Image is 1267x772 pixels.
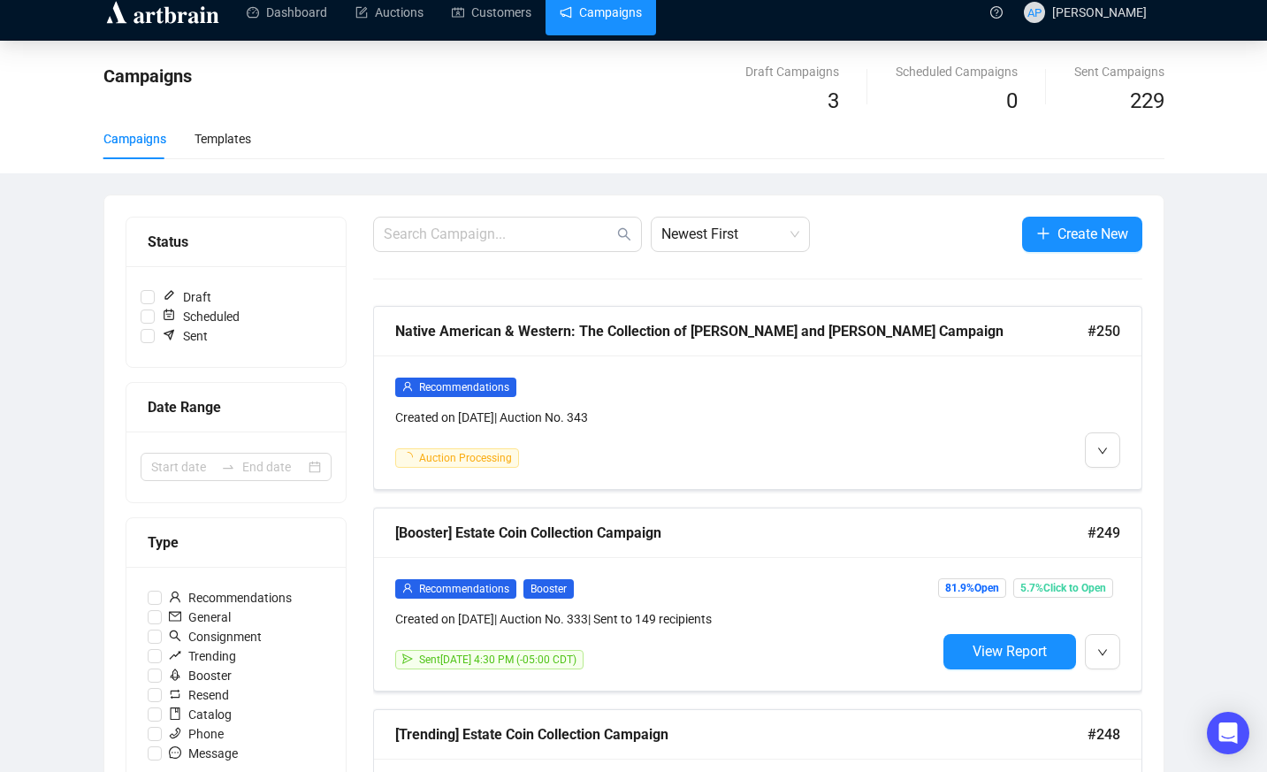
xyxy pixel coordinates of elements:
span: 0 [1006,88,1018,113]
span: Phone [162,724,231,744]
span: View Report [973,643,1047,660]
span: #250 [1088,320,1120,342]
span: search [169,630,181,642]
span: plus [1036,226,1050,241]
span: Recommendations [162,588,299,608]
span: 229 [1130,88,1164,113]
span: Sent [155,326,215,346]
span: 81.9% Open [938,578,1006,598]
span: message [169,746,181,759]
span: down [1097,647,1108,658]
span: Recommendations [419,381,509,394]
span: phone [169,727,181,739]
span: Message [162,744,245,763]
span: 3 [828,88,839,113]
div: Native American & Western: The Collection of [PERSON_NAME] and [PERSON_NAME] Campaign [395,320,1088,342]
div: Sent Campaigns [1074,62,1164,81]
span: send [402,654,413,664]
span: Recommendations [419,583,509,595]
button: View Report [943,634,1076,669]
span: Create New [1057,223,1128,245]
span: user [402,583,413,593]
span: Resend [162,685,236,705]
span: question-circle [990,6,1003,19]
span: user [169,591,181,603]
div: Open Intercom Messenger [1207,712,1249,754]
span: Booster [162,666,239,685]
span: to [221,460,235,474]
span: Consignment [162,627,269,646]
span: #249 [1088,522,1120,544]
span: Campaigns [103,65,192,87]
div: Scheduled Campaigns [896,62,1018,81]
span: Catalog [162,705,239,724]
div: Type [148,531,324,554]
div: Campaigns [103,129,166,149]
span: rise [169,649,181,661]
span: Booster [523,579,574,599]
a: Native American & Western: The Collection of [PERSON_NAME] and [PERSON_NAME] Campaign#250userReco... [373,306,1142,490]
span: retweet [169,688,181,700]
input: Start date [151,457,214,477]
span: search [617,227,631,241]
span: Scheduled [155,307,247,326]
div: Created on [DATE] | Auction No. 343 [395,408,936,427]
button: Create New [1022,217,1142,252]
span: Auction Processing [419,452,512,464]
span: General [162,608,238,627]
span: mail [169,610,181,623]
div: Created on [DATE] | Auction No. 333 | Sent to 149 recipients [395,609,936,629]
a: [Booster] Estate Coin Collection Campaign#249userRecommendationsBoosterCreated on [DATE]| Auction... [373,508,1142,692]
div: Templates [195,129,251,149]
span: user [402,381,413,392]
div: [Trending] Estate Coin Collection Campaign [395,723,1088,745]
div: Draft Campaigns [745,62,839,81]
span: Sent [DATE] 4:30 PM (-05:00 CDT) [419,654,576,666]
span: Trending [162,646,243,666]
span: book [169,707,181,720]
span: down [1097,446,1108,456]
span: 5.7% Click to Open [1013,578,1113,598]
div: Date Range [148,396,324,418]
div: [Booster] Estate Coin Collection Campaign [395,522,1088,544]
span: loading [400,450,415,465]
span: [PERSON_NAME] [1052,5,1147,19]
input: End date [242,457,305,477]
span: #248 [1088,723,1120,745]
div: Status [148,231,324,253]
span: swap-right [221,460,235,474]
span: Draft [155,287,218,307]
span: rocket [169,669,181,681]
input: Search Campaign... [384,224,614,245]
span: Newest First [661,218,799,251]
span: AP [1027,3,1042,21]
